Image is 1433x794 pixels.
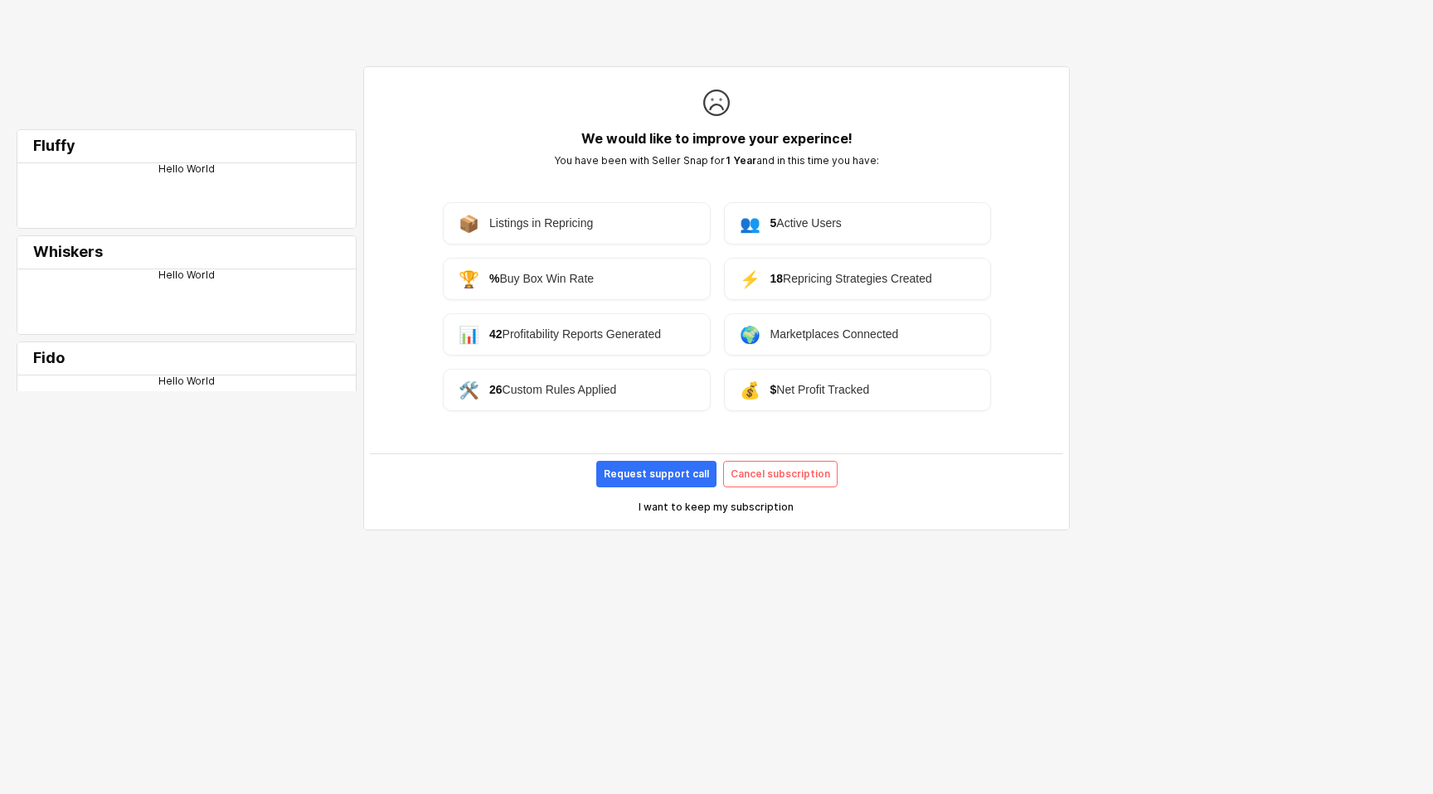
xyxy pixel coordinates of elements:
[596,461,716,487] button: Request support call
[731,467,830,481] p: Cancel subscription
[33,244,340,260] h4: Whiskers
[33,138,340,154] h4: Fluffy
[386,130,1047,147] h5: We would like to improve your experince!
[725,154,756,167] strong: 1 Year
[723,461,838,487] button: Cancel subscription
[33,350,340,366] h4: Fido
[498,494,934,520] button: I want to keep my subscription
[604,467,709,481] p: Request support call
[386,153,1047,168] p: You have been with Seller Snap for and in this time you have:
[639,501,794,514] p: I want to keep my subscription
